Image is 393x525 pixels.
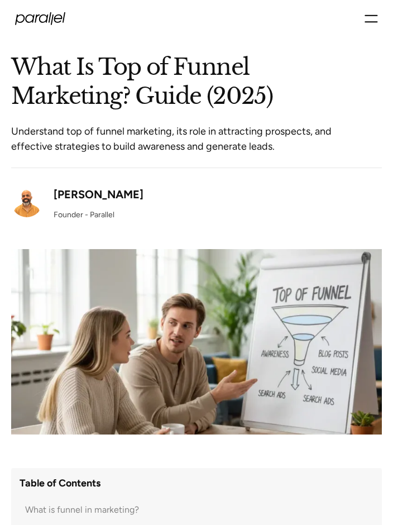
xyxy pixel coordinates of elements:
div: What is funnel in marketing? [25,503,139,517]
div: [PERSON_NAME] [54,186,143,203]
a: home [15,12,65,25]
img: What Is Top of Funnel Marketing? Guide (2025) [11,249,382,435]
img: Robin Dhanwani [11,186,42,217]
div: Founder - Parallel [54,209,114,221]
div: menu [365,9,378,28]
h4: Table of Contents [20,476,100,490]
p: Understand top of funnel marketing, its role in attracting prospects, and effective strategies to... [11,124,346,154]
a: [PERSON_NAME]Founder - Parallel [11,186,143,221]
a: What is funnel in marketing? [20,503,251,517]
h1: What Is Top of Funnel Marketing? Guide (2025) [11,52,382,111]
